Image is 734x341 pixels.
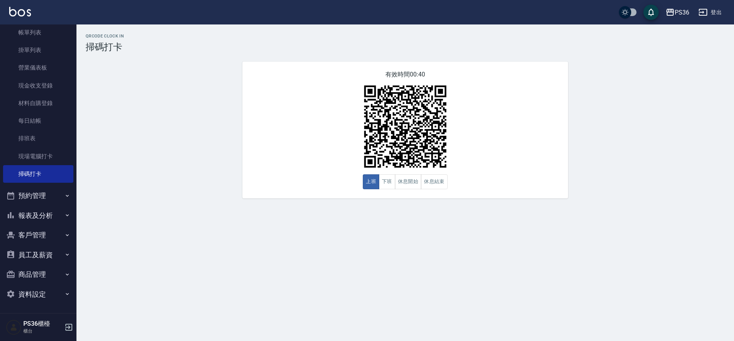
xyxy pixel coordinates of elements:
h3: 掃碼打卡 [86,42,725,52]
img: Person [6,320,21,335]
a: 現金收支登錄 [3,77,73,94]
div: PS36 [675,8,689,17]
a: 掃碼打卡 [3,165,73,183]
button: 預約管理 [3,186,73,206]
p: 櫃台 [23,328,62,335]
a: 帳單列表 [3,24,73,41]
button: 報表及分析 [3,206,73,226]
button: 休息開始 [395,174,422,189]
a: 掛單列表 [3,41,73,59]
a: 每日結帳 [3,112,73,130]
h2: QRcode Clock In [86,34,725,39]
a: 現場電腦打卡 [3,148,73,165]
button: save [643,5,659,20]
button: 客戶管理 [3,225,73,245]
h5: PS36櫃檯 [23,320,62,328]
button: 資料設定 [3,284,73,304]
a: 材料自購登錄 [3,94,73,112]
button: PS36 [663,5,692,20]
a: 營業儀表板 [3,59,73,76]
button: 登出 [695,5,725,19]
button: 下班 [379,174,395,189]
a: 排班表 [3,130,73,147]
img: Logo [9,7,31,16]
button: 休息結束 [421,174,448,189]
div: 有效時間 00:40 [242,62,568,198]
button: 員工及薪資 [3,245,73,265]
button: 上班 [363,174,379,189]
button: 商品管理 [3,265,73,284]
